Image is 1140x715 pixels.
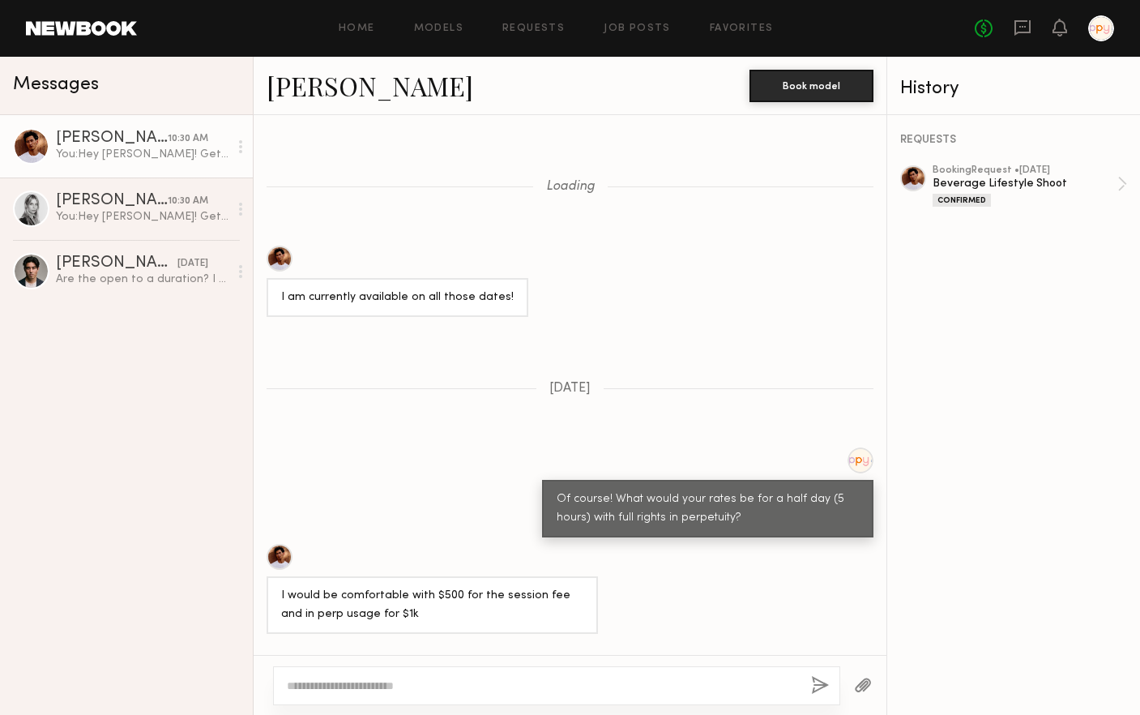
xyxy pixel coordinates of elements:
div: booking Request • [DATE] [933,165,1117,176]
a: Favorites [710,24,774,34]
div: You: Hey [PERSON_NAME]! Getting you details for [DATE], let me know if you have any questions! Ad... [56,147,228,162]
div: [PERSON_NAME] [56,131,168,147]
button: Book model [749,70,873,102]
div: Are the open to a duration? I normally don’t do perpetuity [56,272,228,287]
a: bookingRequest •[DATE]Beverage Lifestyle ShootConfirmed [933,165,1127,207]
div: History [900,79,1127,98]
a: Job Posts [604,24,671,34]
span: Messages [13,75,99,94]
a: Models [414,24,463,34]
div: 10:30 AM [168,131,208,147]
span: Loading [546,180,595,194]
a: Home [339,24,375,34]
a: Book model [749,78,873,92]
div: 10:30 AM [168,194,208,209]
div: Beverage Lifestyle Shoot [933,176,1117,191]
a: Requests [502,24,565,34]
div: I would be comfortable with $500 for the session fee and in perp usage for $1k [281,587,583,624]
div: [PERSON_NAME] [56,193,168,209]
span: [DATE] [549,382,591,396]
div: Of course! What would your rates be for a half day (5 hours) with full rights in perpetuity? [557,490,859,528]
div: I am currently available on all those dates! [281,289,514,307]
div: Confirmed [933,194,991,207]
div: You: Hey [PERSON_NAME]! Getting you details for [DATE], let me know if you have any questions! Ad... [56,209,228,225]
div: [DATE] [177,256,208,272]
div: REQUESTS [900,135,1127,146]
div: [PERSON_NAME] [56,255,177,272]
a: [PERSON_NAME] [267,68,473,103]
